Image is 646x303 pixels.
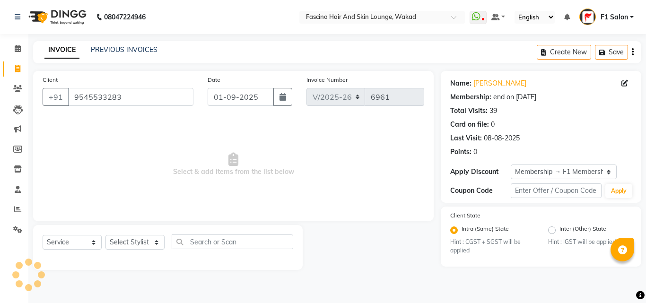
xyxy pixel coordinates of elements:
[43,76,58,84] label: Client
[511,183,602,198] input: Enter Offer / Coupon Code
[450,238,534,255] small: Hint : CGST + SGST will be applied
[450,167,511,177] div: Apply Discount
[450,186,511,196] div: Coupon Code
[579,9,596,25] img: F1 Salon
[491,120,495,130] div: 0
[450,120,489,130] div: Card on file:
[450,92,491,102] div: Membership:
[43,117,424,212] span: Select & add items from the list below
[450,133,482,143] div: Last Visit:
[493,92,536,102] div: end on [DATE]
[548,238,632,246] small: Hint : IGST will be applied
[606,265,637,294] iframe: chat widget
[462,225,509,236] label: Intra (Same) State
[605,184,632,198] button: Apply
[172,234,293,249] input: Search or Scan
[208,76,220,84] label: Date
[450,78,471,88] div: Name:
[450,147,471,157] div: Points:
[306,76,348,84] label: Invoice Number
[68,88,193,106] input: Search by Name/Mobile/Email/Code
[473,147,477,157] div: 0
[91,45,157,54] a: PREVIOUS INVOICES
[537,45,591,60] button: Create New
[24,4,89,30] img: logo
[559,225,606,236] label: Inter (Other) State
[104,4,146,30] b: 08047224946
[489,106,497,116] div: 39
[484,133,520,143] div: 08-08-2025
[450,211,480,220] label: Client State
[450,106,488,116] div: Total Visits:
[44,42,79,59] a: INVOICE
[595,45,628,60] button: Save
[601,12,628,22] span: F1 Salon
[473,78,526,88] a: [PERSON_NAME]
[43,88,69,106] button: +91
